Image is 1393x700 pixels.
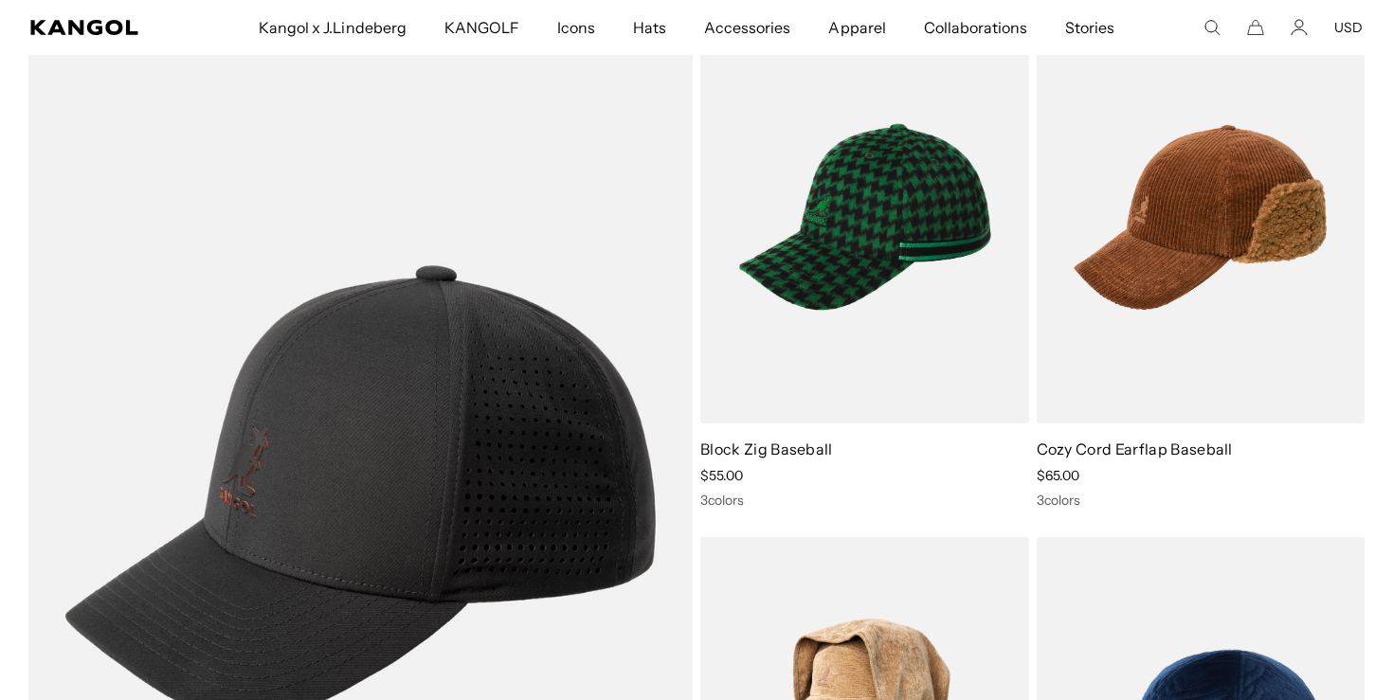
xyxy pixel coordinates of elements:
[700,467,743,484] span: $55.00
[1037,467,1079,484] span: $65.00
[1334,19,1363,36] button: USD
[1037,11,1366,423] img: Cozy Cord Earflap Baseball
[30,20,170,35] a: Kangol
[1247,19,1264,36] button: Cart
[700,492,1029,509] div: 3 colors
[1037,492,1366,509] div: 3 colors
[1291,19,1308,36] a: Account
[700,11,1029,423] img: Block Zig Baseball
[1037,440,1233,458] a: Cozy Cord Earflap Baseball
[700,440,833,458] a: Block Zig Baseball
[1203,19,1221,36] summary: Search here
